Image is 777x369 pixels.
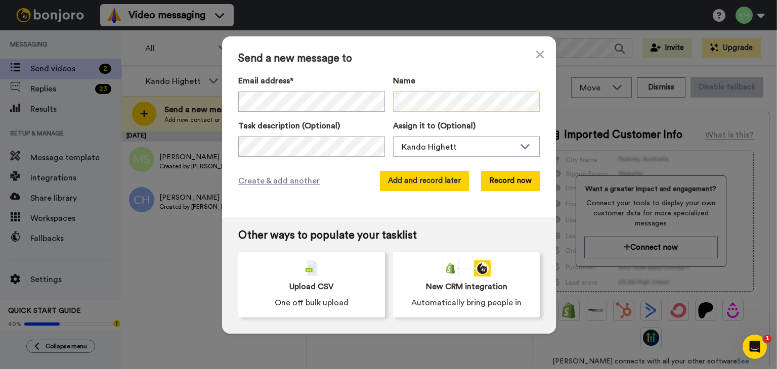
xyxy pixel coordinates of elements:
[743,335,767,359] iframe: Intercom live chat
[289,281,334,293] span: Upload CSV
[481,171,540,191] button: Record now
[238,120,385,132] label: Task description (Optional)
[402,141,515,153] div: Kando Highett
[238,229,540,242] span: Other ways to populate your tasklist
[426,281,507,293] span: New CRM integration
[238,53,540,65] span: Send a new message to
[238,175,320,187] span: Create & add another
[238,75,385,87] label: Email address*
[763,335,771,343] span: 1
[275,297,349,309] span: One off bulk upload
[306,260,318,276] img: csv-grey.png
[393,75,415,87] span: Name
[411,297,522,309] span: Automatically bring people in
[380,171,469,191] button: Add and record later
[442,260,491,276] div: animation
[393,120,540,132] label: Assign it to (Optional)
